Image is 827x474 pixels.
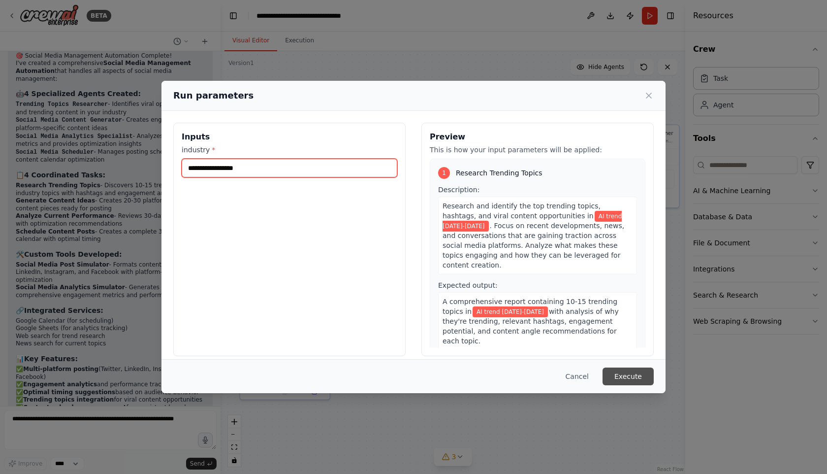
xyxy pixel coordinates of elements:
h3: Preview [430,131,645,143]
span: Variable: industry [443,211,622,232]
span: Research and identify the top trending topics, hashtags, and viral content opportunities in [443,202,601,220]
span: Expected output: [438,281,498,289]
label: industry [182,145,397,155]
button: Execute [603,368,654,385]
span: Description: [438,186,479,194]
span: Research Trending Topics [456,168,542,178]
p: This is how your input parameters will be applied: [430,145,645,155]
h3: Inputs [182,131,397,143]
button: Cancel [558,368,597,385]
h2: Run parameters [173,89,254,102]
span: . Focus on recent developments, news, and conversations that are gaining traction across social m... [443,222,624,269]
span: with analysis of why they're trending, relevant hashtags, engagement potential, and content angle... [443,307,619,345]
div: 1 [438,167,450,179]
span: A comprehensive report containing 10-15 trending topics in [443,298,617,315]
span: Variable: industry [473,306,548,317]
